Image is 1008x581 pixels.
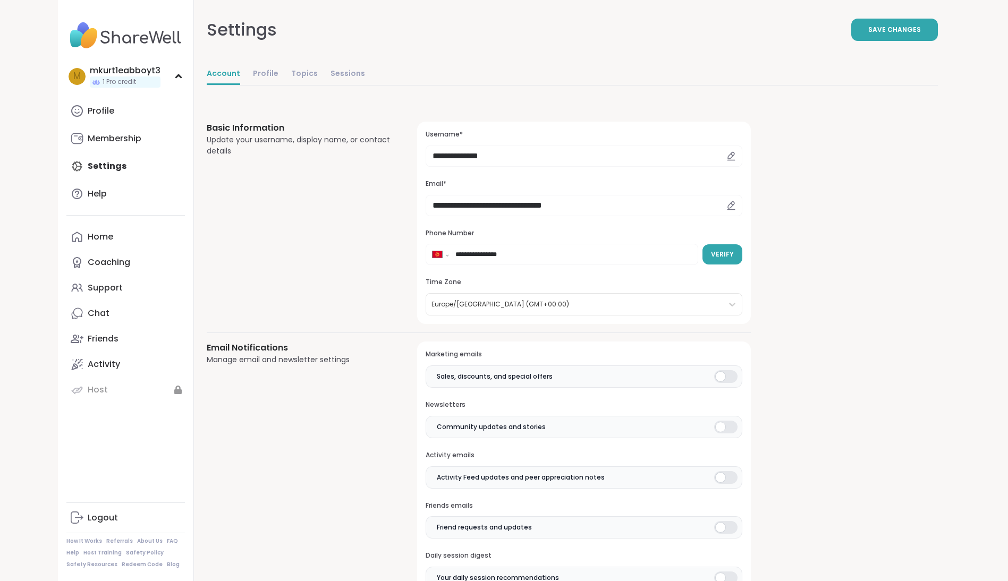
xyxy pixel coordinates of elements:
h3: Activity emails [426,451,742,460]
div: Chat [88,307,109,319]
span: m [73,70,81,83]
a: Help [66,549,79,557]
h3: Time Zone [426,278,742,287]
h3: Email Notifications [207,341,392,354]
div: Manage email and newsletter settings [207,354,392,365]
h3: Username* [426,130,742,139]
div: Help [88,188,107,200]
a: Friends [66,326,185,352]
a: Referrals [106,537,133,545]
a: FAQ [167,537,178,545]
a: Redeem Code [122,561,163,568]
a: How It Works [66,537,102,545]
div: Settings [207,17,277,42]
div: mkurt1eabboyt3 [90,65,160,76]
a: Support [66,275,185,301]
div: Coaching [88,257,130,268]
a: Account [207,64,240,85]
a: Sessions [331,64,365,85]
a: Membership [66,126,185,151]
a: Profile [253,64,278,85]
h3: Marketing emails [426,350,742,359]
img: ShareWell Nav Logo [66,17,185,54]
div: Profile [88,105,114,117]
div: Home [88,231,113,243]
div: Activity [88,358,120,370]
a: Activity [66,352,185,377]
div: Friends [88,333,118,345]
span: Friend requests and updates [437,523,532,532]
div: Membership [88,133,141,144]
a: Help [66,181,185,207]
div: Support [88,282,123,294]
a: Blog [167,561,180,568]
div: Logout [88,512,118,524]
span: Community updates and stories [437,422,546,432]
span: Verify [711,250,734,259]
span: Sales, discounts, and special offers [437,372,553,381]
a: Host Training [83,549,122,557]
h3: Daily session digest [426,551,742,560]
a: Safety Resources [66,561,117,568]
a: Safety Policy [126,549,164,557]
h3: Email* [426,180,742,189]
h3: Newsletters [426,400,742,409]
a: Logout [66,505,185,531]
a: Coaching [66,250,185,275]
span: Save Changes [868,25,921,35]
div: Host [88,384,108,396]
div: Update your username, display name, or contact details [207,134,392,157]
a: Chat [66,301,185,326]
h3: Friends emails [426,501,742,510]
a: Profile [66,98,185,124]
a: Home [66,224,185,250]
span: 1 Pro credit [103,78,136,87]
span: Activity Feed updates and peer appreciation notes [437,473,605,482]
h3: Phone Number [426,229,742,238]
a: Topics [291,64,318,85]
a: About Us [137,537,163,545]
h3: Basic Information [207,122,392,134]
a: Host [66,377,185,403]
button: Verify [702,244,742,264]
button: Save Changes [851,19,938,41]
